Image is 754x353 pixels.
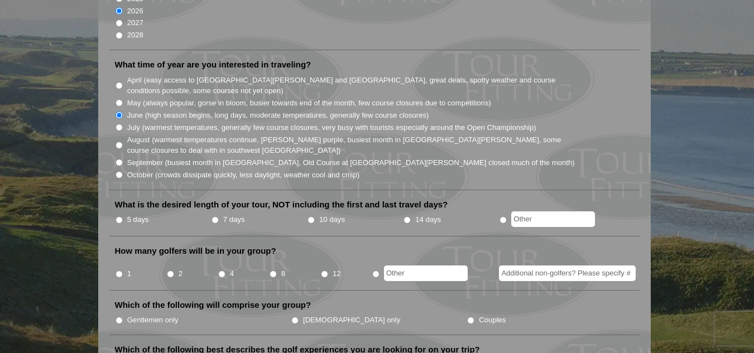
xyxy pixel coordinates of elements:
[127,30,143,41] label: 2028
[499,265,636,281] input: Additional non-golfers? Please specify #
[415,214,441,225] label: 14 days
[179,268,183,279] label: 2
[115,199,448,210] label: What is the desired length of your tour, NOT including the first and last travel days?
[115,299,311,311] label: Which of the following will comprise your group?
[127,134,576,156] label: August (warmest temperatures continue, [PERSON_NAME] purple, busiest month in [GEOGRAPHIC_DATA][P...
[479,315,506,326] label: Couples
[303,315,400,326] label: [DEMOGRAPHIC_DATA] only
[281,268,285,279] label: 8
[230,268,234,279] label: 4
[127,17,143,28] label: 2027
[127,6,143,17] label: 2026
[127,157,575,168] label: September (busiest month in [GEOGRAPHIC_DATA], Old Course at [GEOGRAPHIC_DATA][PERSON_NAME] close...
[115,245,276,257] label: How many golfers will be in your group?
[127,122,536,133] label: July (warmest temperatures, generally few course closures, very busy with tourists especially aro...
[115,59,311,70] label: What time of year are you interested in traveling?
[223,214,245,225] label: 7 days
[127,268,131,279] label: 1
[127,170,360,181] label: October (crowds dissipate quickly, less daylight, weather cool and crisp)
[319,214,345,225] label: 10 days
[511,211,595,227] input: Other
[127,110,429,121] label: June (high season begins, long days, moderate temperatures, generally few course closures)
[127,98,491,109] label: May (always popular, gorse in bloom, busier towards end of the month, few course closures due to ...
[127,75,576,96] label: April (easy access to [GEOGRAPHIC_DATA][PERSON_NAME] and [GEOGRAPHIC_DATA], great deals, spotty w...
[333,268,341,279] label: 12
[384,265,468,281] input: Other
[127,315,179,326] label: Gentlemen only
[127,214,149,225] label: 5 days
